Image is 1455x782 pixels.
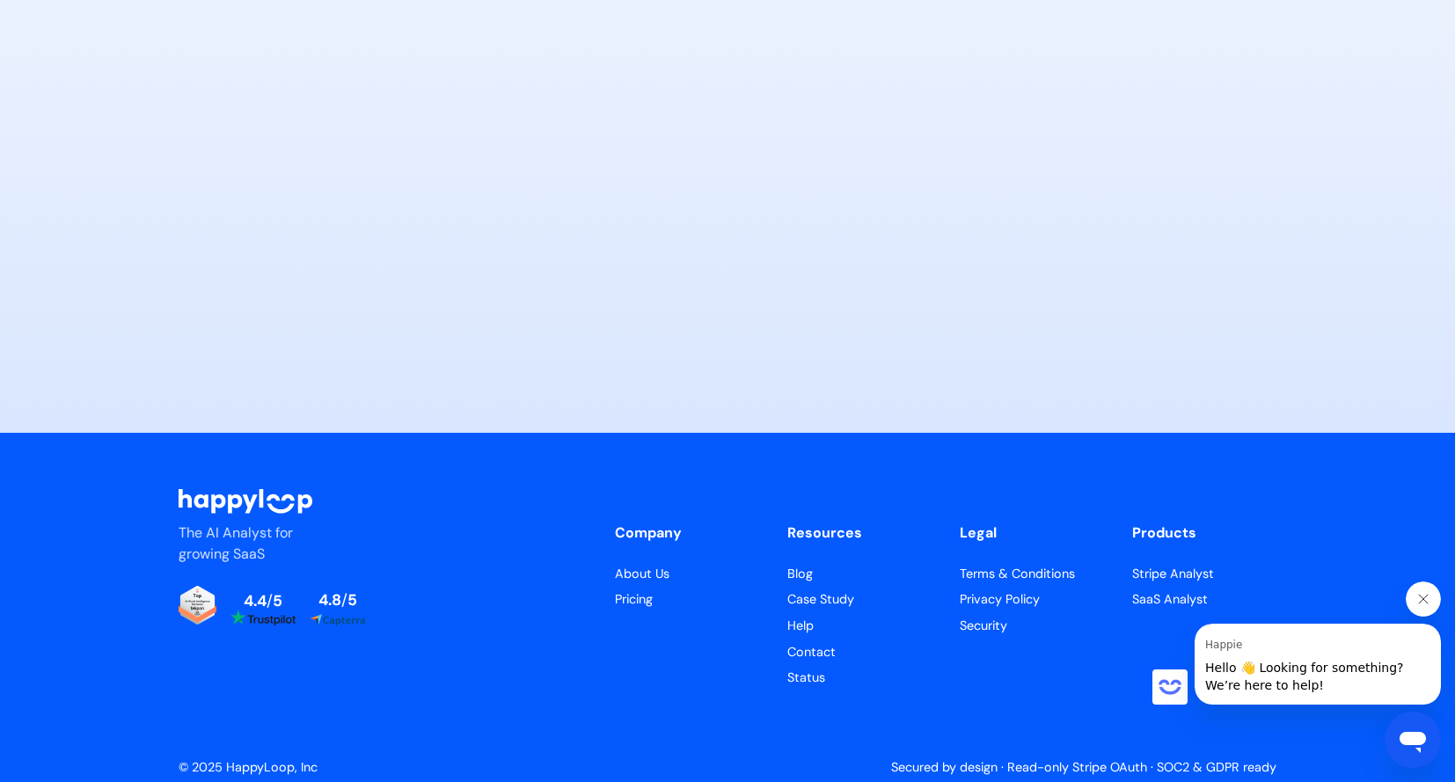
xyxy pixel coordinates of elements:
[960,565,1104,584] a: HappyLoop's Terms & Conditions
[787,669,932,688] a: HappyLoop's Status
[615,523,759,544] div: Company
[787,523,932,544] div: Resources
[615,590,759,610] a: View HappyLoop pricing plans
[1132,565,1276,584] a: HappyLoop's Terms & Conditions
[1152,669,1188,705] iframe: no content
[787,643,932,662] a: Contact HappyLoop support
[1385,712,1441,768] iframe: Button to launch messaging window
[1132,590,1276,610] a: HappyLoop's Privacy Policy
[310,593,366,627] a: Read reviews about HappyLoop on Capterra
[179,586,216,633] a: Read reviews about HappyLoop on Tekpon
[1132,523,1276,544] div: Products
[1406,581,1441,617] iframe: Close message from Happie
[787,590,932,610] a: Read HappyLoop case studies
[891,759,1276,775] a: Secured by design · Read-only Stripe OAuth · SOC2 & GDPR ready
[1152,581,1441,705] div: Happie says "Hello 👋 Looking for something? We’re here to help!". Open messaging window to contin...
[787,617,932,636] a: Get help with HappyLoop
[244,594,282,610] div: 4.4 5
[615,565,759,584] a: Learn more about HappyLoop
[960,590,1104,610] a: HappyLoop's Privacy Policy
[1195,624,1441,705] iframe: Message from Happie
[341,590,347,610] span: /
[230,594,296,625] a: Read reviews about HappyLoop on Trustpilot
[179,523,324,565] p: The AI Analyst for growing SaaS
[318,593,357,609] div: 4.8 5
[787,565,932,584] a: Read HappyLoop case studies
[960,617,1104,636] a: HappyLoop's Security Page
[960,523,1104,544] div: Legal
[179,758,318,778] div: © 2025 HappyLoop, Inc
[267,591,273,610] span: /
